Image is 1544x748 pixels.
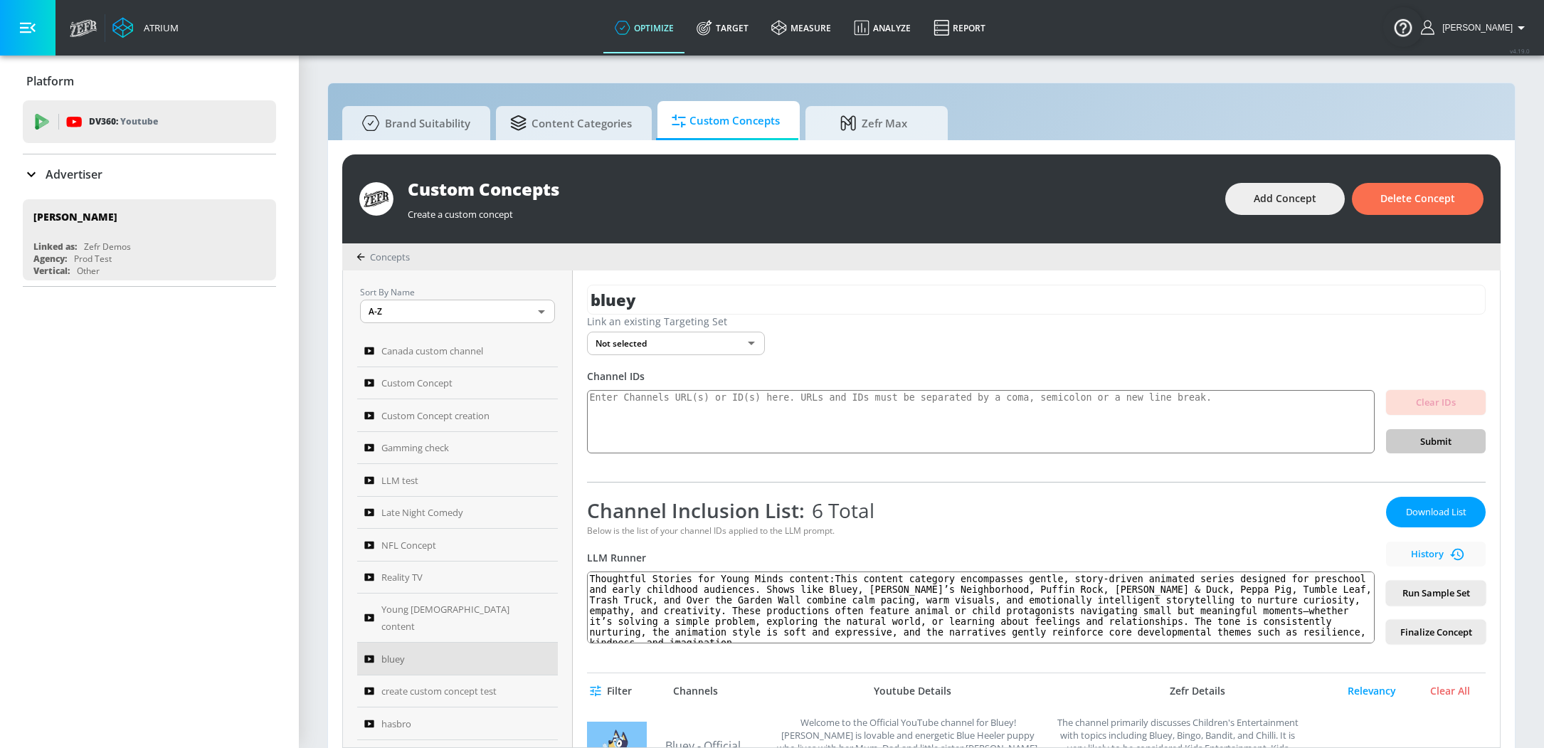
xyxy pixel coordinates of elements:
span: hasbro [381,715,411,732]
div: A-Z [360,300,555,323]
div: Channel IDs [587,369,1486,383]
div: Vertical: [33,265,70,277]
a: Report [922,2,997,53]
span: History [1392,546,1480,562]
a: LLM test [357,464,558,497]
div: Link an existing Targeting Set [587,315,1486,328]
a: hasbro [357,707,558,740]
button: Finalize Concept [1386,620,1486,645]
div: Zefr Details [1067,685,1329,697]
span: Canada custom channel [381,342,483,359]
a: Reality TV [357,562,558,594]
div: Channels [673,685,718,697]
a: bluey [357,643,558,675]
a: Custom Concept [357,367,558,400]
a: Canada custom channel [357,335,558,367]
a: NFL Concept [357,529,558,562]
span: Custom Concepts [672,104,780,138]
textarea: Thoughtful Stories for Young Minds content:This content category encompasses gentle, story-driven... [587,571,1375,643]
span: Brand Suitability [356,106,470,140]
span: NFL Concept [381,537,436,554]
button: Run Sample Set [1386,581,1486,606]
a: Late Night Comedy [357,497,558,530]
a: Custom Concept creation [357,399,558,432]
span: create custom concept test [381,683,497,700]
p: Sort By Name [360,285,555,300]
div: Other [77,265,100,277]
span: Finalize Concept [1397,624,1474,641]
p: Advertiser [46,167,102,182]
a: Analyze [842,2,922,53]
div: Agency: [33,253,67,265]
span: Add Concept [1254,190,1316,208]
button: Add Concept [1225,183,1345,215]
div: Youtube Details [765,685,1059,697]
span: Delete Concept [1380,190,1455,208]
a: measure [760,2,842,53]
span: Content Categories [510,106,632,140]
button: Delete Concept [1352,183,1484,215]
a: Gamming check [357,432,558,465]
div: Platform [23,61,276,101]
p: Platform [26,73,74,89]
div: Relevancy [1336,685,1407,697]
a: optimize [603,2,685,53]
div: DV360: Youtube [23,100,276,143]
span: Late Night Comedy [381,504,463,521]
span: Young [DEMOGRAPHIC_DATA] content [381,601,532,635]
span: Reality TV [381,569,423,586]
span: Concepts [370,251,410,263]
a: Target [685,2,760,53]
button: Clear IDs [1386,390,1486,415]
span: Filter [593,683,632,700]
span: Custom Concept [381,374,453,391]
div: [PERSON_NAME]Linked as:Zefr DemosAgency:Prod TestVertical:Other [23,199,276,280]
div: Concepts [356,251,410,263]
div: Not selected [587,332,765,355]
button: History [1386,542,1486,567]
button: [PERSON_NAME] [1421,19,1530,36]
div: Advertiser [23,154,276,194]
span: bluey [381,650,405,668]
a: create custom concept test [357,675,558,708]
div: Custom Concepts [408,177,1211,201]
a: Young [DEMOGRAPHIC_DATA] content [357,594,558,643]
div: LLM Runner [587,551,1375,564]
div: Linked as: [33,241,77,253]
span: Zefr Max [820,106,928,140]
p: DV360: [89,114,158,130]
span: Gamming check [381,439,449,456]
p: Youtube [120,114,158,129]
div: Clear All [1415,685,1486,697]
a: Atrium [112,17,179,38]
span: login as: stephanie.wolklin@zefr.com [1437,23,1513,33]
div: Atrium [138,21,179,34]
div: Channel Inclusion List: [587,497,1375,524]
span: v 4.19.0 [1510,47,1530,55]
button: Filter [587,678,638,705]
span: Custom Concept creation [381,407,490,424]
span: Run Sample Set [1397,585,1474,601]
div: [PERSON_NAME] [33,210,117,223]
span: Clear IDs [1397,394,1474,411]
div: Create a custom concept [408,201,1211,221]
div: Prod Test [74,253,112,265]
span: Download List [1400,504,1471,520]
div: Below is the list of your channel IDs applied to the LLM prompt. [587,525,1375,537]
button: Open Resource Center [1383,7,1423,47]
span: 6 Total [805,497,874,524]
span: LLM test [381,472,418,489]
div: Zefr Demos [84,241,131,253]
button: Download List [1386,497,1486,527]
